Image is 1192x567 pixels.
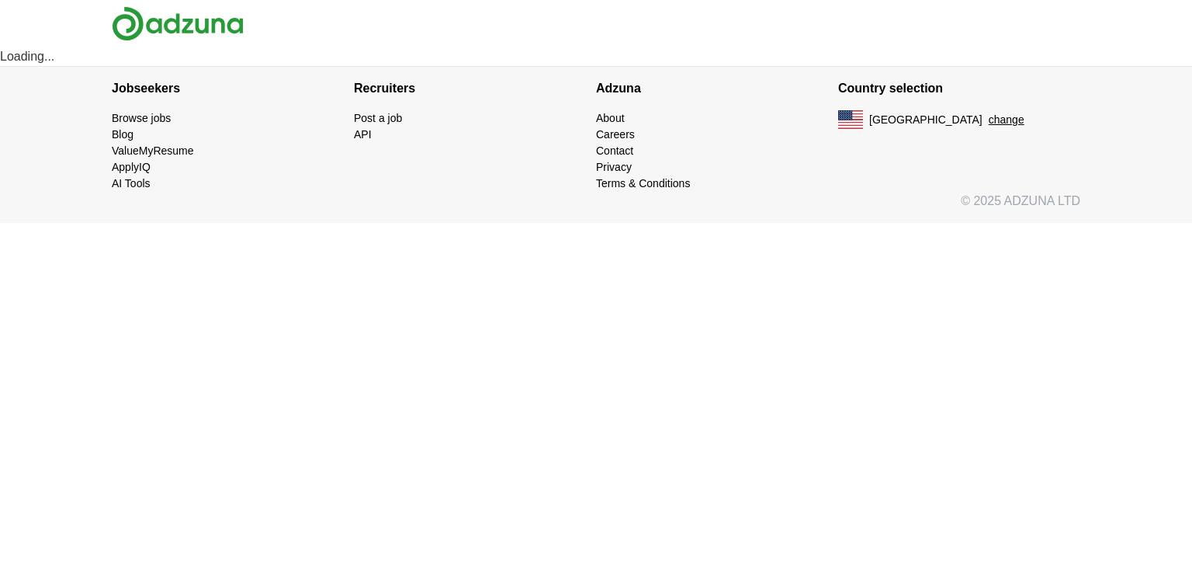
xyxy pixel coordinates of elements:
[596,177,690,190] a: Terms & Conditions
[596,144,633,157] a: Contact
[354,112,402,124] a: Post a job
[354,128,372,141] a: API
[112,177,151,190] a: AI Tools
[596,161,632,173] a: Privacy
[596,112,625,124] a: About
[99,192,1093,223] div: © 2025 ADZUNA LTD
[112,128,133,141] a: Blog
[838,110,863,129] img: US flag
[112,161,151,173] a: ApplyIQ
[838,67,1080,110] h4: Country selection
[989,112,1024,128] button: change
[112,112,171,124] a: Browse jobs
[112,144,194,157] a: ValueMyResume
[596,128,635,141] a: Careers
[869,112,982,128] span: [GEOGRAPHIC_DATA]
[112,6,244,41] img: Adzuna logo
